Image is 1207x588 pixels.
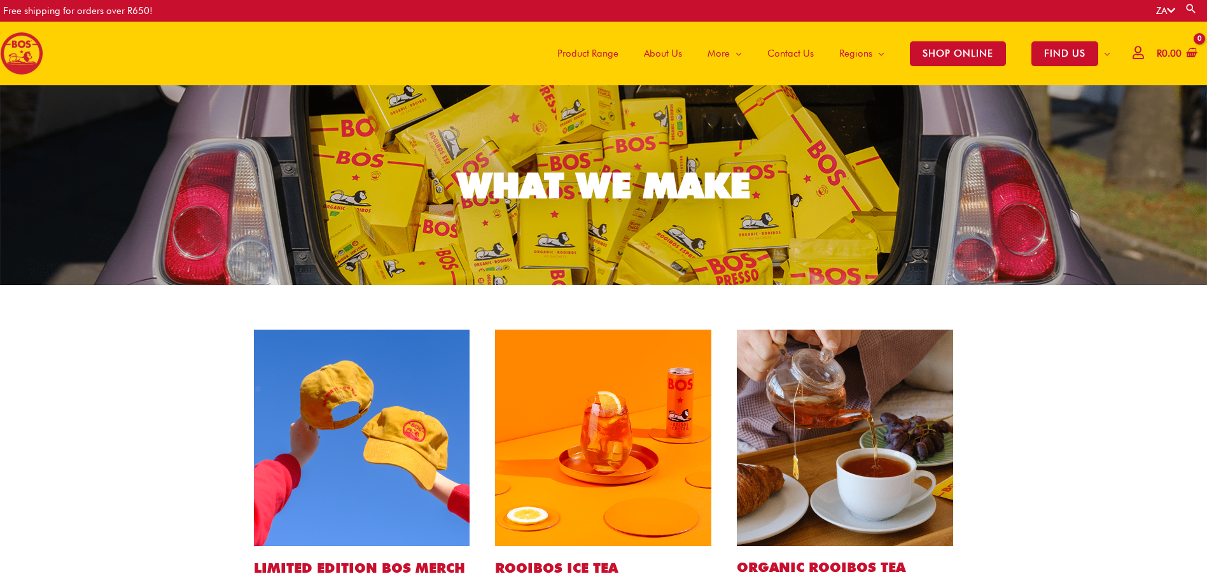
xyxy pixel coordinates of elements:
[910,41,1006,66] span: SHOP ONLINE
[557,34,618,73] span: Product Range
[1156,5,1175,17] a: ZA
[631,22,695,85] a: About Us
[254,330,470,546] img: bos cap
[1031,41,1098,66] span: FIND US
[1154,39,1197,68] a: View Shopping Cart, empty
[737,330,953,546] img: bos tea bags website1
[737,559,953,576] h2: Organic ROOIBOS TEA
[495,559,711,577] h1: ROOIBOS ICE TEA
[644,34,682,73] span: About Us
[1157,48,1182,59] bdi: 0.00
[1185,3,1197,15] a: Search button
[708,34,730,73] span: More
[457,168,750,203] div: WHAT WE MAKE
[897,22,1019,85] a: SHOP ONLINE
[839,34,872,73] span: Regions
[767,34,814,73] span: Contact Us
[827,22,897,85] a: Regions
[254,559,470,577] h1: LIMITED EDITION BOS MERCH
[755,22,827,85] a: Contact Us
[1157,48,1162,59] span: R
[695,22,755,85] a: More
[545,22,631,85] a: Product Range
[535,22,1123,85] nav: Site Navigation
